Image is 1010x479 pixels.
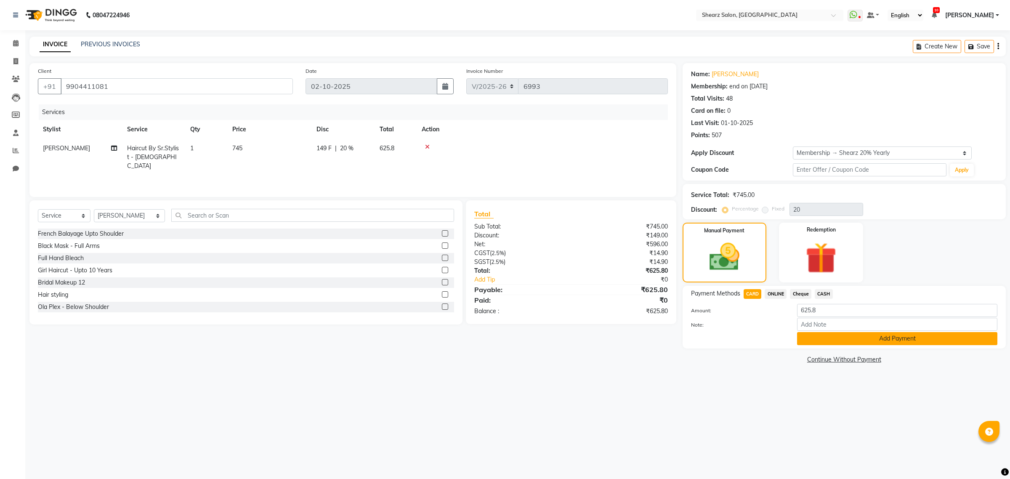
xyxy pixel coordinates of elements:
[691,70,710,79] div: Name:
[468,222,571,231] div: Sub Total:
[468,275,588,284] a: Add Tip
[950,164,974,176] button: Apply
[704,227,744,234] label: Manual Payment
[122,120,185,139] th: Service
[185,120,227,139] th: Qty
[227,120,311,139] th: Price
[712,131,722,140] div: 507
[474,210,494,218] span: Total
[468,231,571,240] div: Discount:
[807,226,836,234] label: Redemption
[38,266,112,275] div: Girl Haircut - Upto 10 Years
[61,78,293,94] input: Search by Name/Mobile/Email/Code
[691,106,726,115] div: Card on file:
[571,240,674,249] div: ₹596.00
[571,307,674,316] div: ₹625.80
[797,304,997,317] input: Amount
[38,290,68,299] div: Hair styling
[721,119,753,128] div: 01-10-2025
[765,289,787,299] span: ONLINE
[21,3,79,27] img: logo
[933,7,940,13] span: 10
[468,240,571,249] div: Net:
[932,11,937,19] a: 10
[190,144,194,152] span: 1
[474,258,489,266] span: SGST
[474,249,490,257] span: CGST
[797,332,997,345] button: Add Payment
[171,209,454,222] input: Search or Scan
[815,289,833,299] span: CASH
[571,295,674,305] div: ₹0
[691,94,724,103] div: Total Visits:
[232,144,242,152] span: 745
[468,295,571,305] div: Paid:
[588,275,674,284] div: ₹0
[691,165,793,174] div: Coupon Code
[38,242,100,250] div: Black Mask - Full Arms
[744,289,762,299] span: CARD
[340,144,353,153] span: 20 %
[729,82,768,91] div: end on [DATE]
[691,82,728,91] div: Membership:
[571,258,674,266] div: ₹14.90
[38,67,51,75] label: Client
[491,258,504,265] span: 2.5%
[466,67,503,75] label: Invoice Number
[571,222,674,231] div: ₹745.00
[571,266,674,275] div: ₹625.80
[38,78,61,94] button: +91
[685,307,791,314] label: Amount:
[40,37,71,52] a: INVOICE
[685,321,791,329] label: Note:
[571,249,674,258] div: ₹14.90
[733,191,755,200] div: ₹745.00
[772,205,784,213] label: Fixed
[965,40,994,53] button: Save
[684,355,1004,364] a: Continue Without Payment
[38,120,122,139] th: Stylist
[726,94,733,103] div: 48
[316,144,332,153] span: 149 F
[492,250,504,256] span: 2.5%
[306,67,317,75] label: Date
[38,254,84,263] div: Full Hand Bleach
[732,205,759,213] label: Percentage
[93,3,130,27] b: 08047224946
[571,231,674,240] div: ₹149.00
[38,278,85,287] div: Bridal Makeup 12
[691,289,740,298] span: Payment Methods
[691,149,793,157] div: Apply Discount
[375,120,417,139] th: Total
[691,131,710,140] div: Points:
[417,120,668,139] th: Action
[468,307,571,316] div: Balance :
[39,104,674,120] div: Services
[38,303,109,311] div: Ola Plex - Below Shoulder
[796,239,846,277] img: _gift.svg
[380,144,394,152] span: 625.8
[793,163,946,176] input: Enter Offer / Coupon Code
[913,40,961,53] button: Create New
[468,249,571,258] div: ( )
[691,205,717,214] div: Discount:
[81,40,140,48] a: PREVIOUS INVOICES
[468,285,571,295] div: Payable:
[127,144,179,170] span: Haircut By Sr.Stylist - [DEMOGRAPHIC_DATA]
[691,191,729,200] div: Service Total:
[311,120,375,139] th: Disc
[790,289,811,299] span: Cheque
[945,11,994,20] span: [PERSON_NAME]
[43,144,90,152] span: [PERSON_NAME]
[712,70,759,79] a: [PERSON_NAME]
[691,119,719,128] div: Last Visit:
[335,144,337,153] span: |
[38,229,124,238] div: French Balayage Upto Shoulder
[571,285,674,295] div: ₹625.80
[468,258,571,266] div: ( )
[797,318,997,331] input: Add Note
[727,106,731,115] div: 0
[700,239,749,274] img: _cash.svg
[468,266,571,275] div: Total:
